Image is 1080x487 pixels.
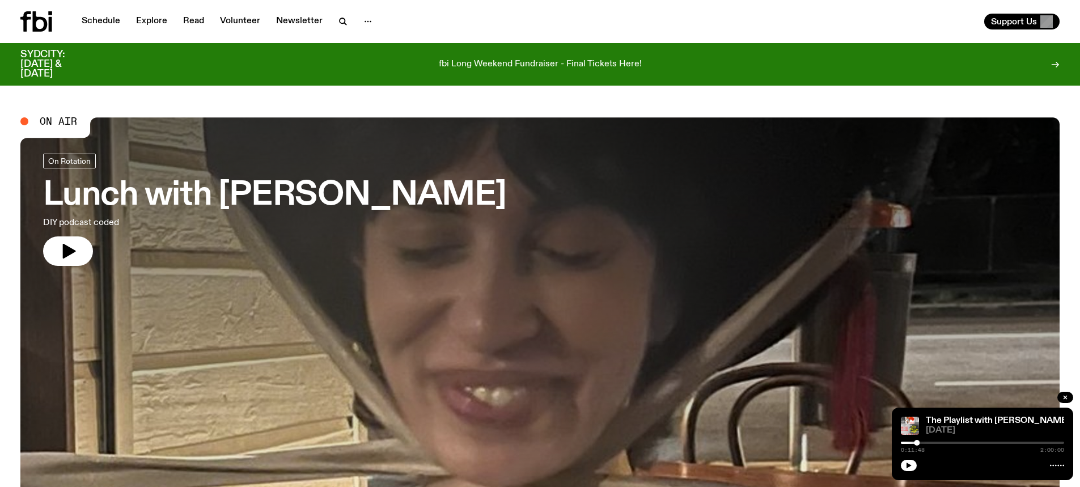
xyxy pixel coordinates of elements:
[439,60,642,70] p: fbi Long Weekend Fundraiser - Final Tickets Here!
[40,116,77,126] span: On Air
[926,426,1064,435] span: [DATE]
[43,154,506,266] a: Lunch with [PERSON_NAME]DIY podcast coded
[43,216,333,230] p: DIY podcast coded
[991,16,1037,27] span: Support Us
[75,14,127,29] a: Schedule
[984,14,1060,29] button: Support Us
[43,154,96,168] a: On Rotation
[213,14,267,29] a: Volunteer
[269,14,329,29] a: Newsletter
[176,14,211,29] a: Read
[43,180,506,211] h3: Lunch with [PERSON_NAME]
[48,157,91,166] span: On Rotation
[901,447,925,453] span: 0:11:48
[20,50,93,79] h3: SYDCITY: [DATE] & [DATE]
[129,14,174,29] a: Explore
[1040,447,1064,453] span: 2:00:00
